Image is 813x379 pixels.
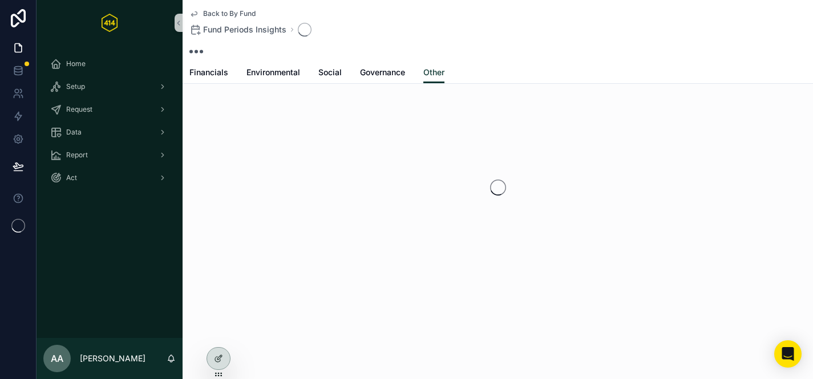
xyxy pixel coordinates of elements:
[51,352,63,365] span: AA
[189,9,256,18] a: Back to By Fund
[43,122,176,142] a: Data
[246,62,300,85] a: Environmental
[360,62,405,85] a: Governance
[189,67,228,78] span: Financials
[66,82,85,91] span: Setup
[43,145,176,165] a: Report
[66,173,77,182] span: Act
[423,62,444,84] a: Other
[66,105,92,114] span: Request
[66,128,82,137] span: Data
[318,67,342,78] span: Social
[37,46,183,203] div: scrollable content
[66,150,88,160] span: Report
[189,24,286,35] a: Fund Periods Insights
[318,62,342,85] a: Social
[423,67,444,78] span: Other
[246,67,300,78] span: Environmental
[360,67,405,78] span: Governance
[80,353,145,364] p: [PERSON_NAME]
[43,54,176,74] a: Home
[43,99,176,120] a: Request
[774,340,802,368] div: Open Intercom Messenger
[102,14,118,32] img: App logo
[66,59,86,68] span: Home
[203,24,286,35] span: Fund Periods Insights
[189,62,228,85] a: Financials
[43,76,176,97] a: Setup
[43,168,176,188] a: Act
[203,9,256,18] span: Back to By Fund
